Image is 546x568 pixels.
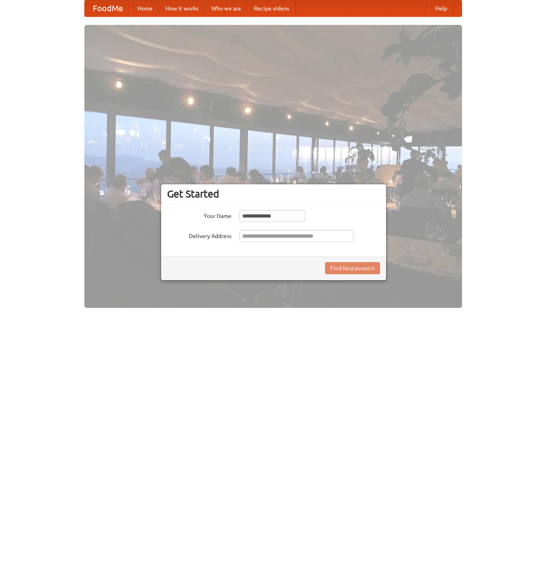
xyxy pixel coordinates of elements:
[85,0,131,16] a: FoodMe
[167,230,231,240] label: Delivery Address
[159,0,205,16] a: How it works
[205,0,247,16] a: Who we are
[429,0,454,16] a: Help
[167,210,231,220] label: Your Name
[247,0,296,16] a: Recipe videos
[167,188,380,200] h3: Get Started
[325,262,380,274] button: Find Restaurants!
[131,0,159,16] a: Home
